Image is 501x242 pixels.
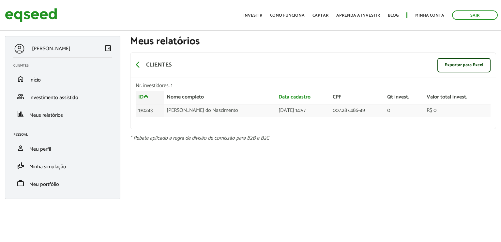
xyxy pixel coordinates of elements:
span: left_panel_close [104,44,112,52]
a: Colapsar menu [104,44,112,53]
li: Investimento assistido [8,88,117,105]
a: personMeu perfil [13,144,112,152]
span: arrow_back_ios [136,61,144,68]
li: Início [8,70,117,88]
li: Meu portfólio [8,174,117,192]
a: ID [138,94,149,100]
td: 130243 [136,104,164,117]
p: Clientes [146,62,172,69]
span: person [17,144,24,152]
a: Como funciona [270,13,305,18]
span: group [17,93,24,100]
a: Investir [243,13,262,18]
span: Meus relatórios [29,111,63,120]
th: Qt invest. [385,91,424,104]
li: Minha simulação [8,157,117,174]
a: Sair [452,10,498,20]
a: Minha conta [415,13,444,18]
li: Meu perfil [8,139,117,157]
td: R$ 0 [424,104,491,117]
a: groupInvestimento assistido [13,93,112,100]
span: Minha simulação [29,162,66,171]
h2: Clientes [13,64,117,68]
li: Meus relatórios [8,105,117,123]
img: EqSeed [5,7,57,24]
td: [DATE] 14:57 [276,104,330,117]
a: workMeu portfólio [13,179,112,187]
em: * Rebate aplicado à regra de divisão de comissão para B2B e B2C [130,134,269,143]
span: finance_mode [17,162,24,170]
a: Exportar para Excel [437,58,491,72]
span: home [17,75,24,83]
td: 007.287.486-49 [330,104,385,117]
h1: Meus relatórios [130,36,496,47]
span: work [17,179,24,187]
a: finance_modeMinha simulação [13,162,112,170]
a: Data cadastro [279,95,311,100]
span: Investimento assistido [29,93,78,102]
a: Aprenda a investir [336,13,380,18]
a: homeInício [13,75,112,83]
span: Início [29,76,41,84]
span: Meu perfil [29,145,51,154]
span: Meu portfólio [29,180,59,189]
th: Valor total invest. [424,91,491,104]
span: finance [17,110,24,118]
div: Nr. investidores: 1 [136,83,491,88]
td: 0 [385,104,424,117]
p: [PERSON_NAME] [32,46,70,52]
h2: Pessoal [13,133,117,137]
a: Captar [312,13,328,18]
th: Nome completo [164,91,276,104]
td: [PERSON_NAME] do Nascimento [164,104,276,117]
a: Blog [388,13,399,18]
a: arrow_back_ios [136,61,144,70]
a: financeMeus relatórios [13,110,112,118]
th: CPF [330,91,385,104]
